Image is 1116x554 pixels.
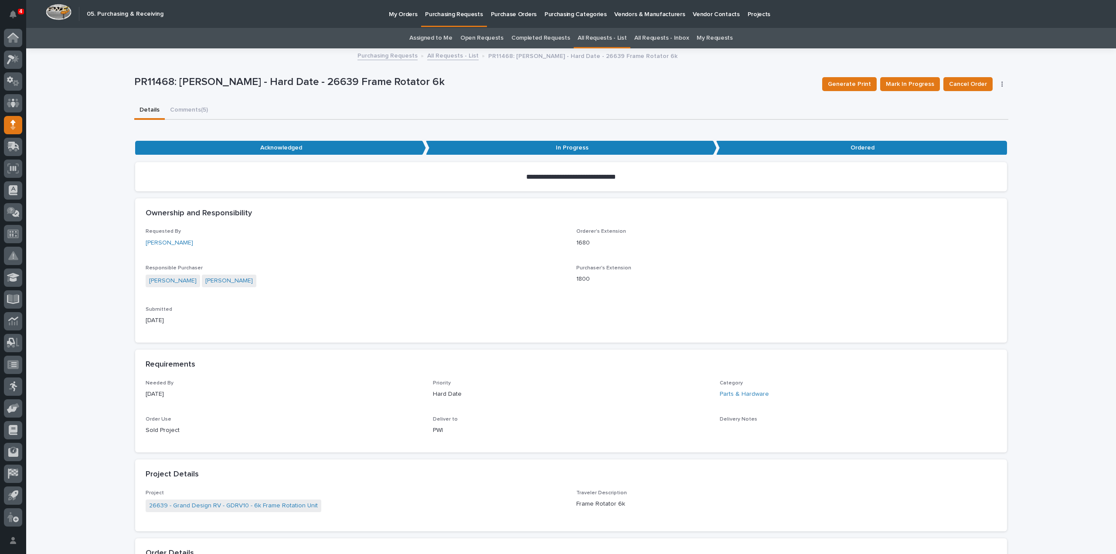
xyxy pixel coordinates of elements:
[146,265,203,271] span: Responsible Purchaser
[146,490,164,496] span: Project
[146,417,171,422] span: Order Use
[19,8,22,14] p: 4
[828,79,871,89] span: Generate Print
[146,209,252,218] h2: Ownership and Responsibility
[716,141,1007,155] p: Ordered
[146,470,199,479] h2: Project Details
[146,229,181,234] span: Requested By
[576,238,997,248] p: 1680
[146,238,193,248] a: [PERSON_NAME]
[576,500,997,509] p: Frame Rotator 6k
[146,426,422,435] p: Sold Project
[511,28,570,48] a: Completed Requests
[427,50,479,60] a: All Requests - List
[576,275,997,284] p: 1800
[205,276,253,285] a: [PERSON_NAME]
[135,141,426,155] p: Acknowledged
[880,77,940,91] button: Mark In Progress
[697,28,733,48] a: My Requests
[720,417,757,422] span: Delivery Notes
[433,381,451,386] span: Priority
[426,141,717,155] p: In Progress
[87,10,163,18] h2: 05. Purchasing & Receiving
[11,10,22,24] div: Notifications4
[943,77,993,91] button: Cancel Order
[146,381,174,386] span: Needed By
[134,102,165,120] button: Details
[409,28,453,48] a: Assigned to Me
[433,390,710,399] p: Hard Date
[146,316,566,325] p: [DATE]
[576,265,631,271] span: Purchaser's Extension
[134,76,816,88] p: PR11468: [PERSON_NAME] - Hard Date - 26639 Frame Rotator 6k
[634,28,689,48] a: All Requests - Inbox
[4,5,22,24] button: Notifications
[822,77,877,91] button: Generate Print
[578,28,626,48] a: All Requests - List
[886,79,934,89] span: Mark In Progress
[488,51,677,60] p: PR11468: [PERSON_NAME] - Hard Date - 26639 Frame Rotator 6k
[357,50,418,60] a: Purchasing Requests
[720,381,743,386] span: Category
[576,229,626,234] span: Orderer's Extension
[146,360,195,370] h2: Requirements
[576,490,627,496] span: Traveler Description
[46,4,71,20] img: Workspace Logo
[460,28,504,48] a: Open Requests
[949,79,987,89] span: Cancel Order
[149,276,197,285] a: [PERSON_NAME]
[149,501,318,510] a: 26639 - Grand Design RV - GDRV10 - 6k Frame Rotation Unit
[165,102,213,120] button: Comments (5)
[720,390,769,399] a: Parts & Hardware
[433,417,458,422] span: Deliver to
[146,390,422,399] p: [DATE]
[146,307,172,312] span: Submitted
[433,426,710,435] p: PWI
